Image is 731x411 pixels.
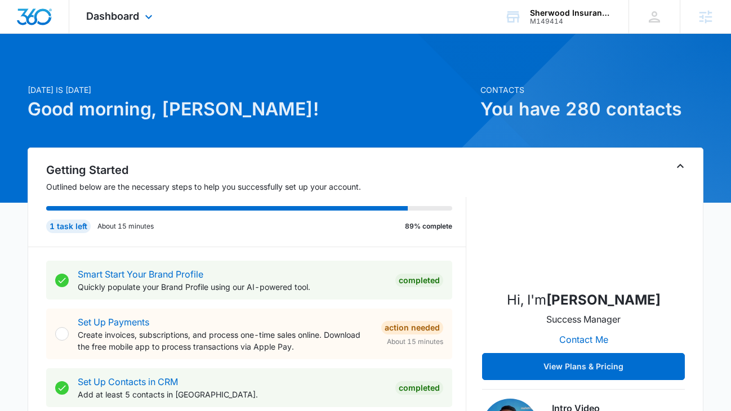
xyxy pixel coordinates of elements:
p: Hi, I'm [507,290,661,310]
div: Completed [395,381,443,395]
p: About 15 minutes [97,221,154,231]
span: About 15 minutes [387,337,443,347]
img: tab_keywords_by_traffic_grey.svg [112,65,121,74]
div: Action Needed [381,321,443,334]
button: Contact Me [548,326,619,353]
a: Set Up Contacts in CRM [78,376,178,387]
div: account name [530,8,612,17]
h1: You have 280 contacts [480,96,703,123]
div: 1 task left [46,220,91,233]
p: Create invoices, subscriptions, and process one-time sales online. Download the free mobile app t... [78,329,372,352]
p: Quickly populate your Brand Profile using our AI-powered tool. [78,281,386,293]
img: Sophia Elmore [527,168,640,281]
button: Toggle Collapse [674,159,687,173]
div: Completed [395,274,443,287]
img: tab_domain_overview_orange.svg [30,65,39,74]
p: Contacts [480,84,703,96]
p: Outlined below are the necessary steps to help you successfully set up your account. [46,181,466,193]
div: Domain Overview [43,66,101,74]
div: account id [530,17,612,25]
a: Set Up Payments [78,316,149,328]
img: website_grey.svg [18,29,27,38]
button: View Plans & Pricing [482,353,685,380]
span: Dashboard [86,10,139,22]
h2: Getting Started [46,162,466,178]
a: Smart Start Your Brand Profile [78,269,203,280]
div: Keywords by Traffic [124,66,190,74]
h1: Good morning, [PERSON_NAME]! [28,96,474,123]
p: [DATE] is [DATE] [28,84,474,96]
div: Domain: [DOMAIN_NAME] [29,29,124,38]
img: logo_orange.svg [18,18,27,27]
p: Add at least 5 contacts in [GEOGRAPHIC_DATA]. [78,388,386,400]
p: 89% complete [405,221,452,231]
strong: [PERSON_NAME] [546,292,661,308]
div: v 4.0.25 [32,18,55,27]
p: Success Manager [546,312,621,326]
